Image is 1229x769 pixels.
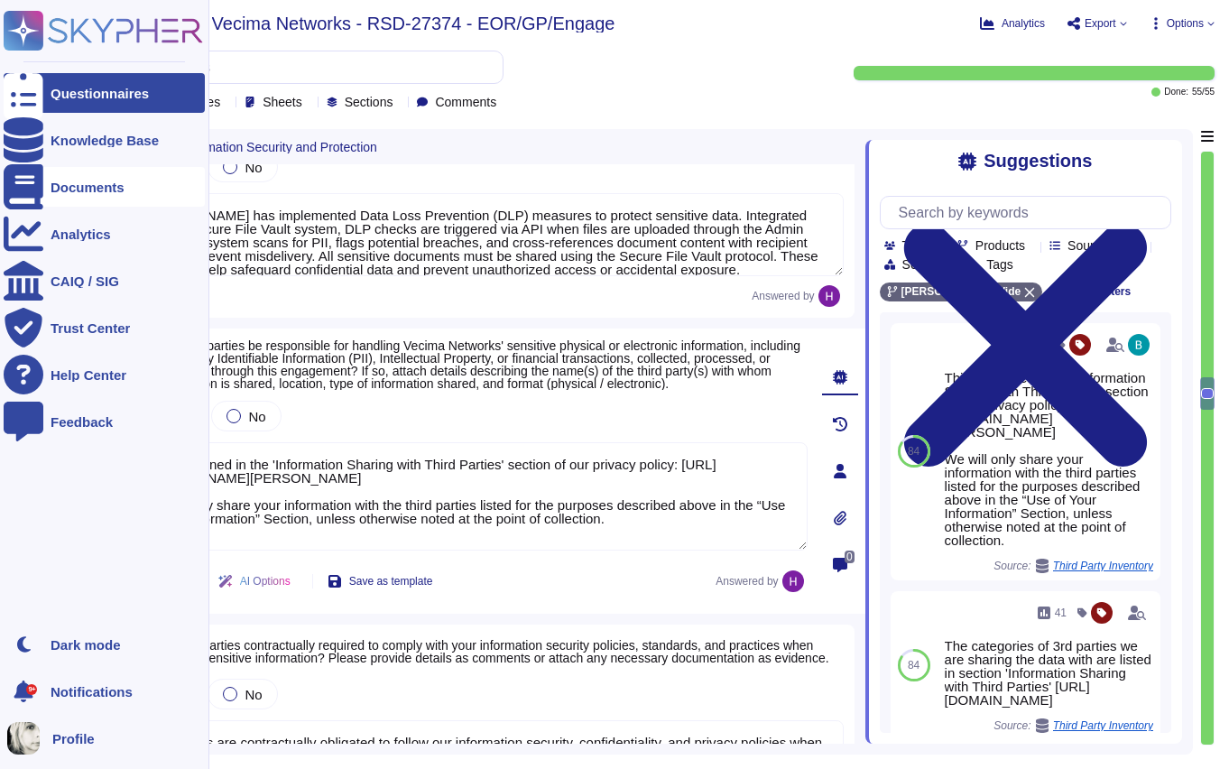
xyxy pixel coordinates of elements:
img: user [818,285,840,307]
span: Answered by [716,576,778,587]
span: 84 [908,446,919,457]
span: 41 [1055,607,1067,618]
div: Help Center [51,368,126,382]
span: Options [1167,18,1204,29]
span: 55 / 55 [1192,88,1215,97]
a: Questionnaires [4,73,205,113]
a: Analytics [4,214,205,254]
span: Third Party Inventory [1053,720,1153,731]
div: Knowledge Base [51,134,159,147]
span: No [245,687,262,702]
span: Answered by [752,291,814,301]
span: Information Security and Protection [180,141,377,153]
span: Done: [1164,88,1188,97]
a: Help Center [4,355,205,394]
span: 0 [845,551,855,563]
span: AI Options [240,576,291,587]
a: Feedback [4,402,205,441]
span: Source: [993,718,1153,733]
span: Are third parties contractually required to comply with your information security policies, stand... [152,638,829,665]
div: 9+ [26,684,37,695]
div: Analytics [51,227,111,241]
a: Knowledge Base [4,120,205,160]
span: Export [1085,18,1116,29]
a: CAIQ / SIG [4,261,205,301]
div: CAIQ / SIG [51,274,119,288]
span: Will third parties be responsible for handling Vecima Networks' sensitive physical or electronic ... [155,338,800,391]
img: user [1128,334,1150,356]
span: Analytics [1002,18,1045,29]
button: user [4,718,52,758]
div: Trust Center [51,321,130,335]
div: Feedback [51,415,113,429]
span: No [248,409,265,424]
textarea: This is outlined in the 'Information Sharing with Third Parties' section of our privacy policy: [... [126,442,808,551]
span: Sections [345,96,393,108]
div: Dark mode [51,638,121,652]
img: user [782,570,804,592]
span: Third Party Inventory [1053,561,1153,571]
span: Notifications [51,685,133,699]
div: This is outlined in the 'Information Sharing with Third Parties' section of our privacy policy: [... [945,371,1153,547]
div: The categories of 3rd parties we are sharing the data with are listed in section 'Information Sha... [945,639,1153,707]
span: No [245,160,262,175]
span: Profile [52,732,95,746]
div: Questionnaires [51,87,149,100]
button: Save as template [313,563,448,599]
div: Documents [51,181,125,194]
img: user [7,722,40,755]
span: Save as template [349,576,433,587]
span: Comments [435,96,496,108]
input: Search by keywords [71,51,503,83]
textarea: [PERSON_NAME] has implemented Data Loss Prevention (DLP) measures to protect sensitive data. Inte... [123,193,844,276]
span: Sheets [263,96,302,108]
span: 84 [908,660,919,671]
a: Documents [4,167,205,207]
a: Trust Center [4,308,205,347]
span: Source: [993,559,1153,573]
span: Vecima Networks - RSD-27374 - EOR/GP/Engage [212,14,615,32]
button: Analytics [980,16,1045,31]
input: Search by keywords [890,197,1170,228]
